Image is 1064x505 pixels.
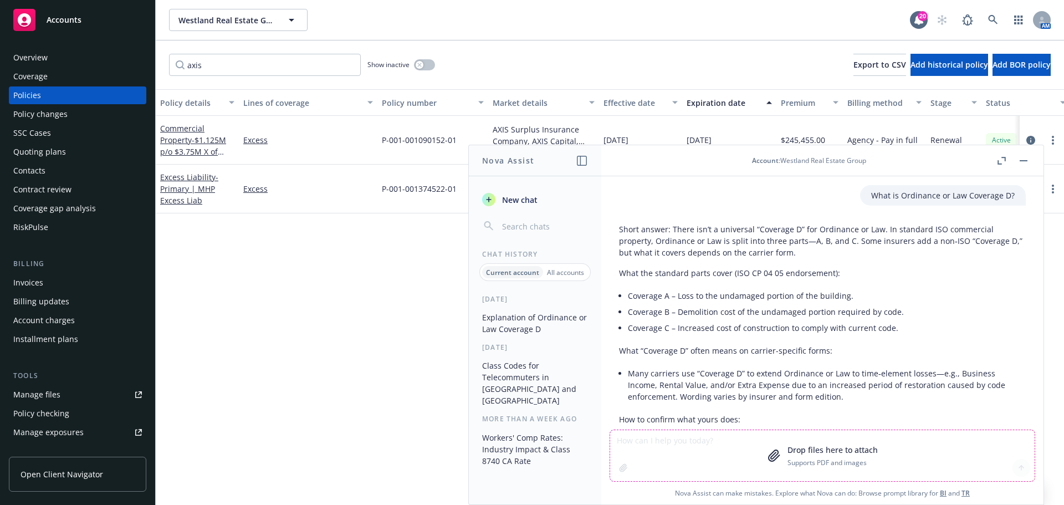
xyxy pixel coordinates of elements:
button: Class Codes for Telecommuters in [GEOGRAPHIC_DATA] and [GEOGRAPHIC_DATA] [478,356,592,410]
span: Export to CSV [853,59,906,70]
span: - $1.125M p/o $3.75M X of $3.75M Primary [160,135,226,169]
div: Quoting plans [13,143,66,161]
div: Policy details [160,97,222,109]
div: Invoices [13,274,43,292]
div: Premium [781,97,826,109]
div: Market details [493,97,582,109]
a: Accounts [9,4,146,35]
p: Supports PDF and images [787,458,878,467]
span: $245,455.00 [781,134,825,146]
div: SSC Cases [13,124,51,142]
p: Drop files here to attach [787,444,878,456]
div: Lines of coverage [243,97,361,109]
button: Effective date [599,89,682,116]
p: All accounts [547,268,584,277]
div: Policy changes [13,105,68,123]
a: BI [940,488,947,498]
div: Policy checking [13,405,69,422]
a: more [1046,182,1060,196]
a: Billing updates [9,293,146,310]
div: Manage files [13,386,60,404]
div: [DATE] [469,343,601,352]
div: Effective date [603,97,666,109]
div: 20 [918,11,928,21]
div: Coverage gap analysis [13,200,96,217]
a: Policy changes [9,105,146,123]
span: P-001-001090152-01 [382,134,457,146]
div: [DATE] [469,294,601,304]
div: More than a week ago [469,414,601,424]
a: Excess [243,183,373,195]
button: Explanation of Ordinance or Law Coverage D [478,308,592,338]
div: RiskPulse [13,218,48,236]
button: Export to CSV [853,54,906,76]
div: Contract review [13,181,71,198]
p: What is Ordinance or Law Coverage D? [871,190,1015,201]
a: Commercial Property [160,123,226,169]
button: Billing method [843,89,926,116]
button: New chat [478,190,592,210]
a: circleInformation [1024,134,1037,147]
a: Coverage gap analysis [9,200,146,217]
span: Open Client Navigator [21,468,103,480]
button: Workers' Comp Rates: Industry Impact & Class 8740 CA Rate [478,429,592,470]
a: Invoices [9,274,146,292]
button: Stage [926,89,981,116]
input: Filter by keyword... [169,54,361,76]
button: Policy number [377,89,488,116]
button: Add historical policy [910,54,988,76]
button: Policy details [156,89,239,116]
a: Report a Bug [956,9,979,31]
li: Coverage B – Demolition cost of the undamaged portion required by code. [628,304,1026,320]
p: How to confirm what yours does: [619,414,1026,425]
div: Policy number [382,97,472,109]
button: Westland Real Estate Group [169,9,308,31]
div: Chat History [469,249,601,259]
div: Contacts [13,162,45,180]
input: Search chats [500,218,588,234]
li: Many carriers use “Coverage D” to extend Ordinance or Law to time‑element losses—e.g., Business I... [628,365,1026,405]
div: Status [986,97,1053,109]
span: Nova Assist can make mistakes. Explore what Nova can do: Browse prompt library for and [606,482,1039,504]
a: Quoting plans [9,143,146,161]
span: Active [990,135,1012,145]
p: What “Coverage D” often means on carrier-specific forms: [619,345,1026,356]
a: Overview [9,49,146,67]
a: RiskPulse [9,218,146,236]
p: What the standard parts cover (ISO CP 04 05 endorsement): [619,267,1026,279]
span: Add historical policy [910,59,988,70]
div: Policies [13,86,41,104]
a: Policy checking [9,405,146,422]
span: Westland Real Estate Group [178,14,274,26]
span: Show inactive [367,60,410,69]
div: Billing updates [13,293,69,310]
a: Manage certificates [9,442,146,460]
button: Lines of coverage [239,89,377,116]
div: Stage [930,97,965,109]
span: - Primary | MHP Excess Liab [160,172,218,206]
a: Switch app [1007,9,1030,31]
div: Expiration date [687,97,760,109]
span: Account [752,156,779,165]
span: P-001-001374522-01 [382,183,457,195]
a: TR [961,488,970,498]
div: AXIS Surplus Insurance Company, AXIS Capital, Amwins [493,124,595,147]
a: Manage exposures [9,424,146,441]
span: Accounts [47,16,81,24]
span: Add BOR policy [993,59,1051,70]
p: Current account [486,268,539,277]
a: Contract review [9,181,146,198]
div: Manage certificates [13,442,86,460]
button: Expiration date [682,89,776,116]
span: Agency - Pay in full [847,134,918,146]
a: Contacts [9,162,146,180]
span: New chat [500,194,538,206]
a: Account charges [9,312,146,329]
div: Billing [9,258,146,269]
div: Billing method [847,97,909,109]
div: : Westland Real Estate Group [752,156,866,165]
div: Coverage [13,68,48,85]
p: Short answer: There isn’t a universal “Coverage D” for Ordinance or Law. In standard ISO commerci... [619,223,1026,258]
a: Excess Liability [160,172,218,206]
